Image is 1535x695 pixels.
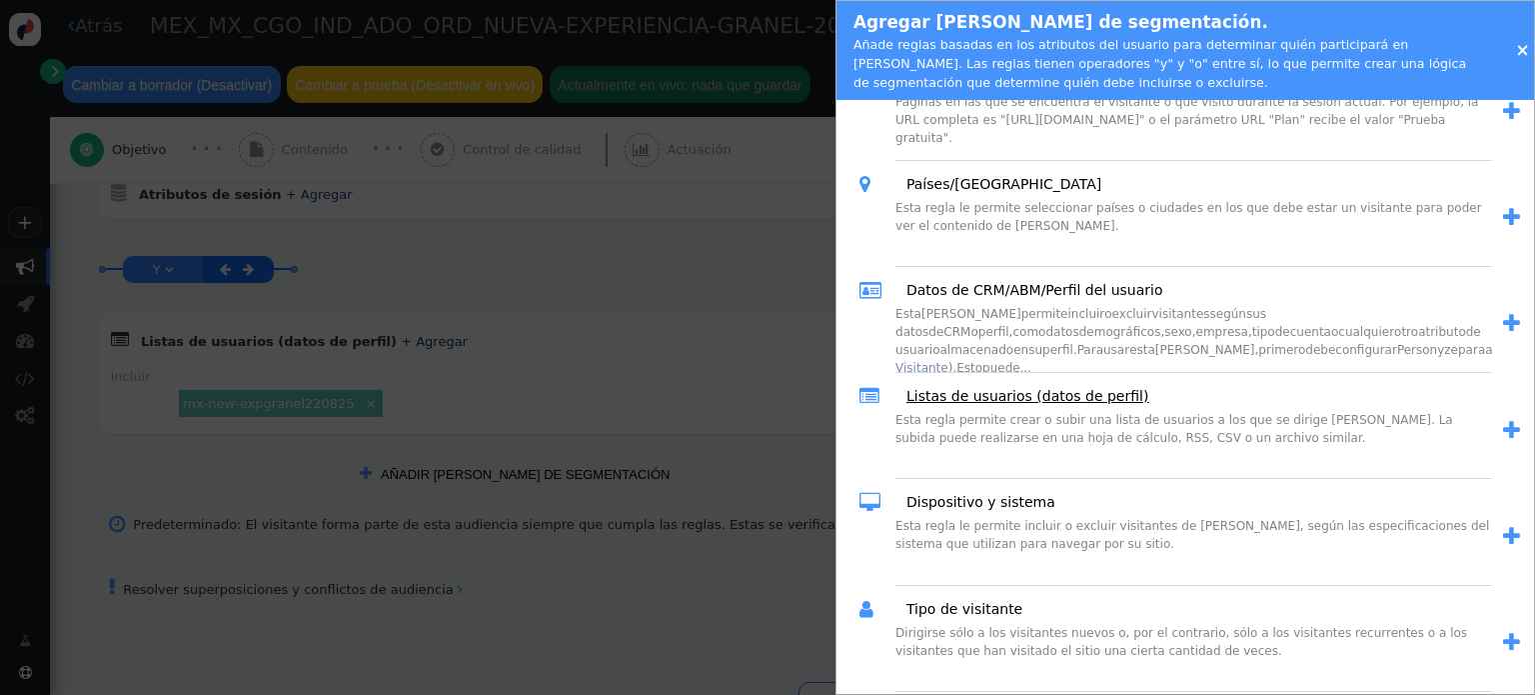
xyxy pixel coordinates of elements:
font: usar [1103,343,1129,357]
font: como [1012,325,1045,339]
font: , [1192,325,1196,339]
a: Dispositivo y sistema [892,492,1055,513]
font: permite [1021,307,1068,321]
font:  [1503,101,1520,122]
a: Tipo de visitante [892,599,1022,620]
font:  [859,174,870,194]
font: en [1013,343,1028,357]
font: Personyze [1397,343,1458,357]
font: almacenado [940,343,1014,357]
font: su [1028,343,1042,357]
font: Tipo de visitante [906,601,1022,617]
a:  [1492,202,1520,234]
font: debe [1305,343,1335,357]
font: ). [948,361,957,375]
font: de usuario [895,325,1481,357]
font: Páginas en las que se encuentra el visitante o que visitó durante la sesión actual. Por ejemplo, ... [895,95,1478,145]
font:  [859,599,873,619]
font: esta [1129,343,1155,357]
font: visitantes [1151,307,1209,321]
font:  [1503,313,1520,334]
font: Esto [956,361,982,375]
font:  [859,386,878,406]
font: demográficos, [1079,325,1165,339]
font: Dirigirse sólo a los visitantes nuevos o, por el contrario, sólo a los visitantes recurrentes o a... [895,626,1467,658]
font: perfil [978,325,1009,339]
font: sexo [1164,325,1192,339]
font: Esta [895,307,921,321]
font: otro [1394,325,1418,339]
font:  [859,280,881,300]
font:  [1503,526,1520,547]
font: o [970,325,977,339]
font: sus datos [895,307,1266,339]
font: Agregar [PERSON_NAME] de segmentación. [853,12,1268,32]
font:  [1503,632,1520,653]
font: Dispositivo y sistema [906,494,1055,510]
font: Datos de CRM/ABM/Perfil del usuario [906,282,1163,298]
font:  [1503,420,1520,441]
font: Esta regla le permite seleccionar países o ciudades en los que debe estar un visitante para poder... [895,201,1482,233]
font: [PERSON_NAME], [1155,343,1259,357]
a: × [1515,40,1529,60]
a: Listas de usuarios (datos de perfil) [892,386,1148,407]
a: Países/[GEOGRAPHIC_DATA] [892,174,1101,195]
a:  [1492,627,1520,659]
a: Datos de CRM/ABM/Perfil del usuario [892,280,1163,301]
font: de [1275,325,1290,339]
font: perfil. [1042,343,1077,357]
font: según [1210,307,1246,321]
font: Añade reglas basadas en los atributos del usuario para determinar quién participará en [PERSON_NA... [853,37,1466,90]
font:  [1503,207,1520,228]
font: , [1009,325,1013,339]
font: Esta regla le permite incluir o excluir visitantes de [PERSON_NAME], según las especificaciones d... [895,519,1489,551]
a:  [1492,96,1520,128]
font: cualquier [1338,325,1394,339]
font: o [1104,307,1111,321]
font: datos [1045,325,1078,339]
a:  [1492,308,1520,340]
font: excluir [1112,307,1152,321]
font: Países/[GEOGRAPHIC_DATA] [906,176,1101,192]
font: empresa, [1196,325,1252,339]
font:  [859,492,880,512]
font: incluir [1068,307,1105,321]
font: [PERSON_NAME] [921,307,1021,321]
font: primero [1258,343,1305,357]
font: ... [1020,361,1031,375]
font: Para [1077,343,1103,357]
font: Listas de usuarios (datos de perfil) [906,388,1148,404]
font: cuenta [1290,325,1331,339]
a:  [1492,521,1520,553]
a:  [1492,415,1520,447]
font: configurar [1335,343,1397,357]
font: o [1331,325,1338,339]
font: atributo [1418,325,1466,339]
font: tipo [1252,325,1275,339]
font: puede [982,361,1020,375]
font: de [928,325,943,339]
font: Esta regla permite crear o subir una lista de usuarios a los que se dirige [PERSON_NAME]. La subi... [895,413,1453,445]
font: CRM [943,325,970,339]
